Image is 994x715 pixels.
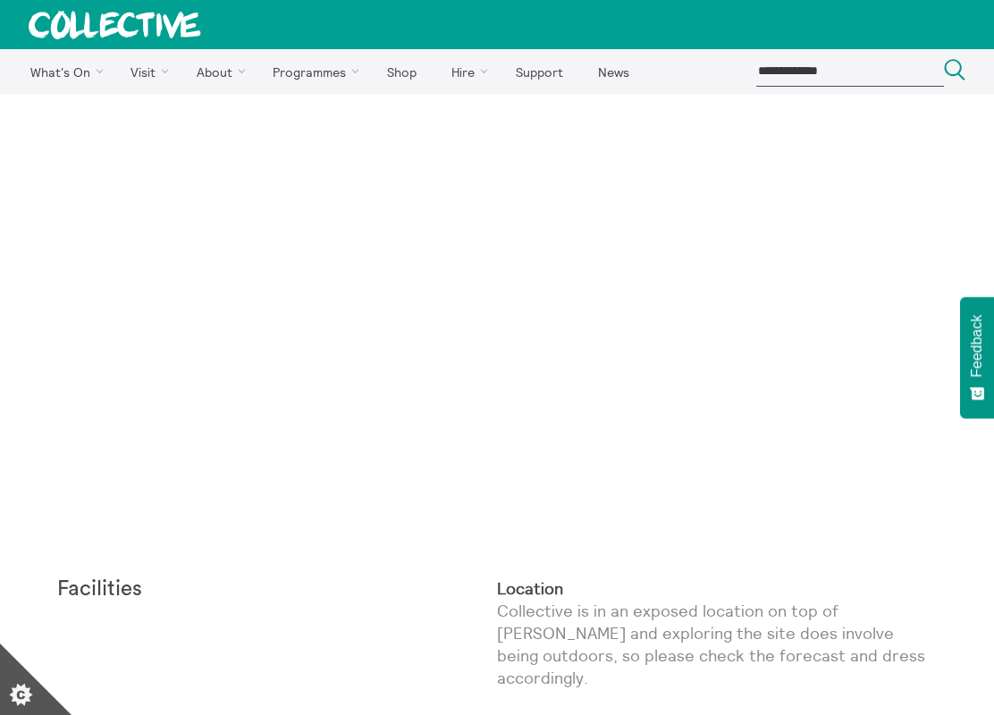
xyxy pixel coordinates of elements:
a: Hire [436,49,497,94]
a: Shop [371,49,432,94]
strong: Facilities [57,578,142,600]
a: About [181,49,254,94]
a: Visit [115,49,178,94]
strong: Location [497,578,563,599]
a: News [582,49,644,94]
a: What's On [14,49,112,94]
span: Feedback [969,315,985,377]
a: Support [500,49,578,94]
a: Programmes [257,49,368,94]
button: Feedback - Show survey [960,297,994,418]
